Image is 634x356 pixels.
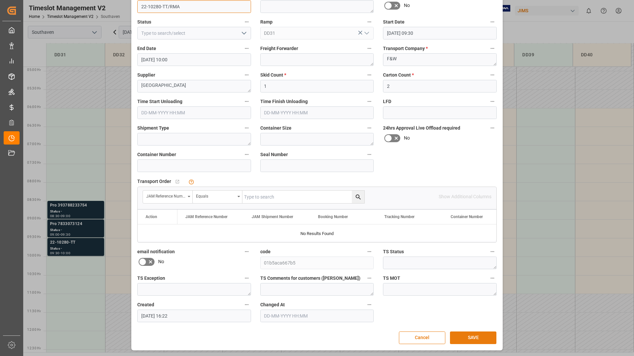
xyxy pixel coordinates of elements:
[242,44,251,53] button: End Date
[137,80,251,92] textarea: [GEOGRAPHIC_DATA]
[137,178,171,185] span: Transport Order
[365,274,374,282] button: TS Comments for customers ([PERSON_NAME])
[488,18,497,26] button: Start Date
[488,97,497,106] button: LFD
[352,191,364,203] button: search button
[137,45,156,52] span: End Date
[260,45,298,52] span: Freight Forwarder
[260,151,288,158] span: Seal Number
[242,274,251,282] button: TS Exception
[137,125,169,132] span: Shipment Type
[242,191,364,203] input: Type to search
[365,247,374,256] button: code
[399,331,445,344] button: Cancel
[242,150,251,159] button: Container Number
[260,98,308,105] span: Time Finish Unloading
[384,214,414,219] span: Tracking Number
[404,135,410,142] span: No
[137,301,154,308] span: Created
[242,71,251,79] button: Supplier
[488,71,497,79] button: Carton Count *
[488,44,497,53] button: Transport Company *
[365,18,374,26] button: Ramp
[260,248,271,255] span: code
[260,106,374,119] input: DD-MM-YYYY HH:MM
[260,27,374,39] input: Type to search/select
[242,18,251,26] button: Status
[260,19,273,26] span: Ramp
[146,192,185,199] div: JAM Reference Number
[383,275,400,282] span: TS MOT
[404,2,410,9] span: No
[488,247,497,256] button: TS Status
[260,310,374,322] input: DD-MM-YYYY HH:MM
[383,19,405,26] span: Start Date
[137,19,151,26] span: Status
[242,124,251,132] button: Shipment Type
[137,275,165,282] span: TS Exception
[137,53,251,66] input: DD-MM-YYYY HH:MM
[137,310,251,322] input: DD-MM-YYYY HH:MM
[242,247,251,256] button: email notification
[137,98,182,105] span: Time Start Unloading
[193,191,242,203] button: open menu
[242,300,251,309] button: Created
[137,27,251,39] input: Type to search/select
[365,71,374,79] button: Skid Count *
[137,248,175,255] span: email notification
[450,331,496,344] button: SAVE
[318,214,348,219] span: Booking Number
[365,150,374,159] button: Seal Number
[365,300,374,309] button: Changed At
[365,97,374,106] button: Time Finish Unloading
[143,191,193,203] button: open menu
[383,45,428,52] span: Transport Company
[238,28,248,38] button: open menu
[196,192,235,199] div: Equals
[185,214,227,219] span: JAM Reference Number
[383,248,404,255] span: TS Status
[383,53,497,66] textarea: F&W
[488,274,497,282] button: TS MOT
[242,97,251,106] button: Time Start Unloading
[260,72,286,79] span: Skid Count
[383,27,497,39] input: DD-MM-YYYY HH:MM
[488,124,497,132] button: 24hrs Approval Live Offload required
[451,214,483,219] span: Container Number
[252,214,293,219] span: JAM Shipment Number
[383,98,391,105] span: LFD
[383,72,414,79] span: Carton Count
[137,106,251,119] input: DD-MM-YYYY HH:MM
[365,44,374,53] button: Freight Forwarder
[137,151,176,158] span: Container Number
[260,275,360,282] span: TS Comments for customers ([PERSON_NAME])
[137,72,155,79] span: Supplier
[260,125,291,132] span: Container Size
[365,124,374,132] button: Container Size
[146,214,157,219] div: Action
[158,258,164,265] span: No
[260,301,285,308] span: Changed At
[361,28,371,38] button: open menu
[383,125,460,132] span: 24hrs Approval Live Offload required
